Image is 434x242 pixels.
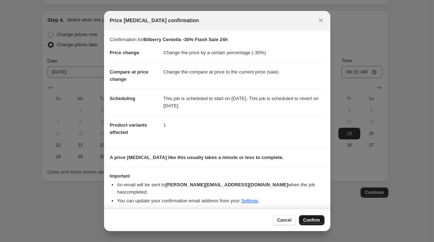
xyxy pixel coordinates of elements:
[110,17,199,24] span: Price [MEDICAL_DATA] confirmation
[110,122,147,135] span: Product variants affected
[110,155,284,160] b: A price [MEDICAL_DATA] like this usually takes a minute or less to complete.
[110,173,324,179] h3: Important
[241,198,258,203] a: Settings
[110,36,324,43] p: Confirmation for
[110,96,135,101] span: Scheduling
[316,15,326,25] button: Close
[110,50,139,55] span: Price change
[110,69,149,82] span: Compare at price change
[277,217,291,223] span: Cancel
[164,43,324,62] dd: Change the price by a certain percentage (-30%)
[165,182,288,187] b: [PERSON_NAME][EMAIL_ADDRESS][DOMAIN_NAME]
[299,215,324,225] button: Confirm
[164,89,324,115] dd: This job is scheduled to start on [DATE]. This job is scheduled to revert on [DATE].
[143,37,228,42] b: Bilberry Centella -30% Flash Sale 24h
[273,215,296,225] button: Cancel
[164,62,324,82] dd: Change the compare at price to the current price (sale)
[117,181,324,196] li: An email will be sent to when the job has completed .
[164,115,324,135] dd: 1
[117,197,324,205] li: You can update your confirmation email address from your .
[303,217,320,223] span: Confirm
